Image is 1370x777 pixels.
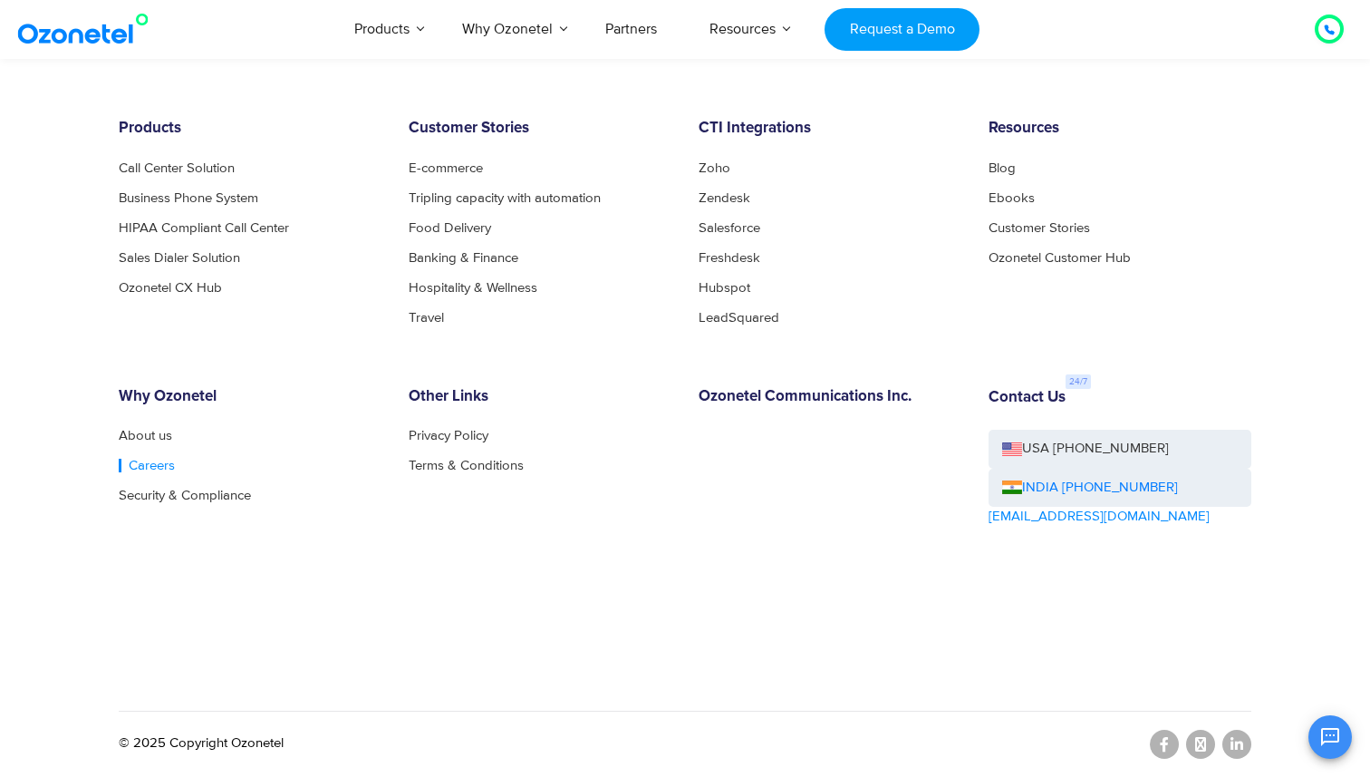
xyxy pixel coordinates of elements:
[1308,715,1352,759] button: Open chat
[699,311,779,325] a: LeadSquared
[989,120,1251,138] h6: Resources
[119,429,172,442] a: About us
[409,191,601,205] a: Tripling capacity with automation
[1002,481,1022,494] img: ind-flag.png
[409,120,671,138] h6: Customer Stories
[699,221,760,235] a: Salesforce
[699,161,730,175] a: Zoho
[699,251,760,265] a: Freshdesk
[989,161,1016,175] a: Blog
[989,221,1090,235] a: Customer Stories
[409,311,444,325] a: Travel
[989,251,1131,265] a: Ozonetel Customer Hub
[119,191,258,205] a: Business Phone System
[409,251,518,265] a: Banking & Finance
[409,281,537,295] a: Hospitality & Wellness
[409,221,491,235] a: Food Delivery
[119,388,381,406] h6: Why Ozonetel
[825,8,979,51] a: Request a Demo
[989,430,1251,469] a: USA [PHONE_NUMBER]
[119,120,381,138] h6: Products
[699,120,961,138] h6: CTI Integrations
[699,281,750,295] a: Hubspot
[989,389,1066,407] h6: Contact Us
[699,191,750,205] a: Zendesk
[409,161,483,175] a: E-commerce
[409,459,524,472] a: Terms & Conditions
[119,221,289,235] a: HIPAA Compliant Call Center
[1002,442,1022,456] img: us-flag.png
[989,191,1035,205] a: Ebooks
[119,733,284,754] p: © 2025 Copyright Ozonetel
[119,281,222,295] a: Ozonetel CX Hub
[989,507,1210,528] a: [EMAIL_ADDRESS][DOMAIN_NAME]
[409,388,671,406] h6: Other Links
[119,251,240,265] a: Sales Dialer Solution
[1002,478,1178,499] a: INDIA [PHONE_NUMBER]
[119,489,251,502] a: Security & Compliance
[119,161,235,175] a: Call Center Solution
[119,459,175,472] a: Careers
[699,388,961,406] h6: Ozonetel Communications Inc.
[409,429,488,442] a: Privacy Policy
